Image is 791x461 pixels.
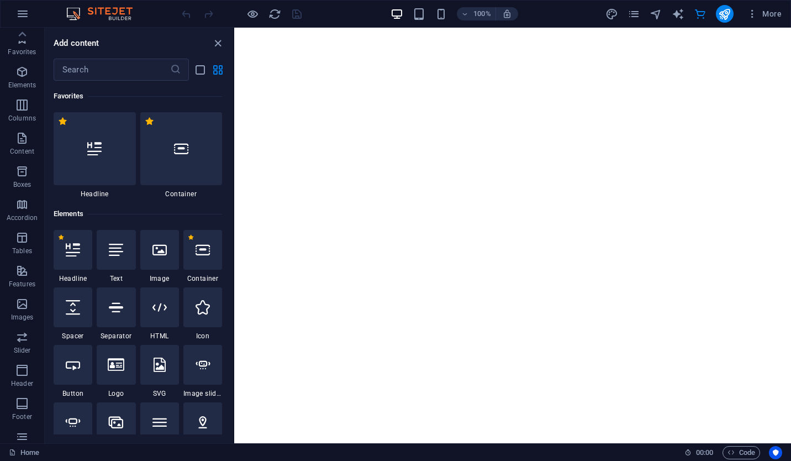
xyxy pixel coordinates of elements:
div: Container [183,230,222,283]
p: Elements [8,81,36,90]
i: On resize automatically adjust zoom level to fit chosen device. [502,9,512,19]
span: Headline [54,274,92,283]
i: Pages (Ctrl+Alt+S) [627,8,640,20]
i: Navigator [650,8,662,20]
span: Icon [183,332,222,340]
span: Logo [97,389,135,398]
i: Design (Ctrl+Alt+Y) [605,8,618,20]
button: commerce [694,7,707,20]
p: Images [11,313,34,322]
div: Container [140,112,223,198]
span: Spacer [54,332,92,340]
h6: Elements [54,207,222,221]
span: Container [183,274,222,283]
p: Content [10,147,34,156]
div: Icon [183,287,222,340]
a: Click to cancel selection. Double-click to open Pages [9,446,39,459]
i: Publish [718,8,731,20]
i: Reload page [268,8,281,20]
i: AI Writer [672,8,684,20]
span: 00 00 [696,446,713,459]
p: Favorites [8,48,36,56]
span: Remove from favorites [58,117,67,126]
p: Header [11,379,33,388]
button: Click here to leave preview mode and continue editing [246,7,259,20]
div: Logo [97,345,135,398]
span: Headline [54,190,136,198]
span: Code [727,446,755,459]
img: Editor Logo [64,7,146,20]
span: Button [54,389,92,398]
button: design [605,7,619,20]
h6: Session time [684,446,714,459]
span: Remove from favorites [188,234,194,240]
p: Boxes [13,180,31,189]
span: : [704,448,705,457]
div: Text [97,230,135,283]
button: Code [723,446,760,459]
button: pages [627,7,641,20]
span: Text [97,274,135,283]
i: Commerce [694,8,706,20]
div: Spacer [54,287,92,340]
span: Separator [97,332,135,340]
div: Headline [54,230,92,283]
h6: Favorites [54,90,222,103]
div: Separator [97,287,135,340]
div: Image slider [183,345,222,398]
span: Remove from favorites [58,234,64,240]
button: reload [268,7,281,20]
div: Headline [54,112,136,198]
button: list-view [193,63,207,76]
span: Container [140,190,223,198]
div: Button [54,345,92,398]
span: More [747,8,782,19]
div: Image [140,230,179,283]
button: close panel [211,36,224,50]
p: Tables [12,247,32,255]
button: text_generator [672,7,685,20]
button: More [742,5,786,23]
h6: 100% [473,7,491,20]
input: Search [54,59,170,81]
button: Usercentrics [769,446,782,459]
p: Footer [12,412,32,421]
span: Remove from favorites [145,117,154,126]
span: Image [140,274,179,283]
p: Features [9,280,35,289]
span: HTML [140,332,179,340]
div: SVG [140,345,179,398]
p: Accordion [7,213,38,222]
div: HTML [140,287,179,340]
span: Image slider [183,389,222,398]
p: Columns [8,114,36,123]
h6: Add content [54,36,99,50]
button: navigator [650,7,663,20]
button: publish [716,5,734,23]
span: SVG [140,389,179,398]
p: Slider [14,346,31,355]
button: 100% [457,7,496,20]
button: grid-view [211,63,224,76]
